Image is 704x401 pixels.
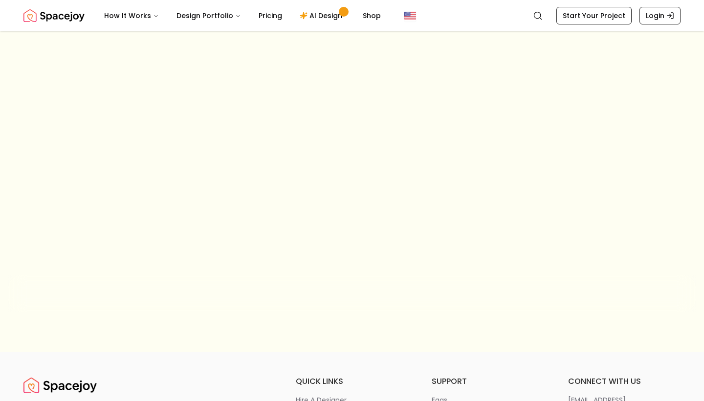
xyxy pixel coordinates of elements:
nav: Main [96,6,389,25]
img: Spacejoy Logo [23,6,85,25]
a: Login [639,7,681,24]
button: Design Portfolio [169,6,249,25]
a: Spacejoy [23,6,85,25]
a: AI Design [292,6,353,25]
img: Spacejoy Logo [23,376,97,395]
a: Shop [355,6,389,25]
a: Start Your Project [556,7,632,24]
h6: support [432,376,544,387]
h6: connect with us [568,376,681,387]
a: Spacejoy [23,376,97,395]
h6: quick links [296,376,408,387]
img: United States [404,10,416,22]
a: Pricing [251,6,290,25]
button: How It Works [96,6,167,25]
